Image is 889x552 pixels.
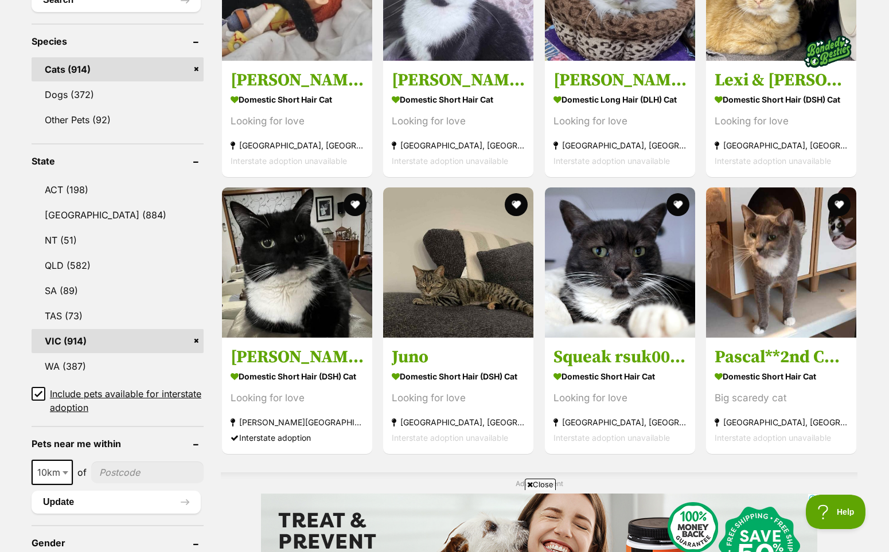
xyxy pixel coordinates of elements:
[32,329,204,353] a: VIC (914)
[32,57,204,81] a: Cats (914)
[88,116,172,229] img: https://img.kwcdn.com/product/fancy/fdb69f39-57df-4c37-b1c1-fcb82321be08.jpg?imageMogr2/strip/siz...
[715,433,831,443] span: Interstate adoption unavailable
[231,113,364,128] div: Looking for love
[32,203,204,227] a: [GEOGRAPHIC_DATA] (884)
[553,113,687,128] div: Looking for love
[392,346,525,368] h3: Juno
[32,108,204,132] a: Other Pets (92)
[222,338,372,454] a: [PERSON_NAME] aka [PERSON_NAME] Domestic Short Hair (DSH) Cat Looking for love [PERSON_NAME][GEOG...
[715,390,848,406] div: Big scaredy cat
[392,433,508,443] span: Interstate adoption unavailable
[715,69,848,91] h3: Lexi & [PERSON_NAME]
[32,178,204,202] a: ACT (198)
[545,60,695,177] a: [PERSON_NAME] aka [PERSON_NAME] Domestic Long Hair (DLH) Cat Looking for love [GEOGRAPHIC_DATA], ...
[32,253,204,277] a: QLD (582)
[392,390,525,406] div: Looking for love
[715,346,848,368] h3: Pascal**2nd Chance Cat Rescue**
[706,60,856,177] a: Lexi & [PERSON_NAME] Domestic Short Hair (DSH) Cat Looking for love [GEOGRAPHIC_DATA], [GEOGRAPHI...
[715,414,848,430] strong: [GEOGRAPHIC_DATA], [GEOGRAPHIC_DATA]
[553,390,687,406] div: Looking for love
[32,354,204,378] a: WA (387)
[553,155,670,165] span: Interstate adoption unavailable
[715,113,848,128] div: Looking for love
[392,155,508,165] span: Interstate adoption unavailable
[715,368,848,385] strong: Domestic Short Hair Cat
[383,338,533,454] a: Juno Domestic Short Hair (DSH) Cat Looking for love [GEOGRAPHIC_DATA], [GEOGRAPHIC_DATA] Intersta...
[383,60,533,177] a: [PERSON_NAME] Domestic Short Hair Cat Looking for love [GEOGRAPHIC_DATA], [GEOGRAPHIC_DATA] Inter...
[553,91,687,107] strong: Domestic Long Hair (DLH) Cat
[231,69,364,91] h3: [PERSON_NAME]
[231,346,364,368] h3: [PERSON_NAME] aka [PERSON_NAME]
[222,187,372,338] img: Nikita aka Nikki - Domestic Short Hair (DSH) Cat
[231,368,364,385] strong: Domestic Short Hair (DSH) Cat
[32,228,204,252] a: NT (51)
[525,479,556,490] span: Close
[715,91,848,107] strong: Domestic Short Hair (DSH) Cat
[553,69,687,91] h3: [PERSON_NAME] aka [PERSON_NAME]
[32,304,204,328] a: TAS (73)
[706,338,856,454] a: Pascal**2nd Chance Cat Rescue** Domestic Short Hair Cat Big scaredy cat [GEOGRAPHIC_DATA], [GEOGR...
[715,137,848,152] strong: [GEOGRAPHIC_DATA], [GEOGRAPHIC_DATA]
[32,36,204,46] header: Species
[553,433,670,443] span: Interstate adoption unavailable
[545,338,695,454] a: Squeak rsuk006062 Domestic Short Hair Cat Looking for love [GEOGRAPHIC_DATA], [GEOGRAPHIC_DATA] I...
[392,113,525,128] div: Looking for love
[715,155,831,165] span: Interstate adoption unavailable
[231,414,364,430] strong: [PERSON_NAME][GEOGRAPHIC_DATA], [GEOGRAPHIC_DATA]
[553,346,687,368] h3: Squeak rsuk006062
[545,187,695,338] img: Squeak rsuk006062 - Domestic Short Hair Cat
[828,193,851,216] button: favourite
[32,156,204,166] header: State
[392,91,525,107] strong: Domestic Short Hair Cat
[344,193,366,216] button: favourite
[88,232,172,344] img: https://img.kwcdn.com/product/fancy/9799bad5-3386-4b47-a772-92ba28dc226a.jpg?imageMogr2/strip/siz...
[231,137,364,152] strong: [GEOGRAPHIC_DATA], [GEOGRAPHIC_DATA]
[231,390,364,406] div: Looking for love
[231,91,364,107] strong: Domestic Short Hair Cat
[392,368,525,385] strong: Domestic Short Hair (DSH) Cat
[799,22,856,80] img: bonded besties
[505,193,528,216] button: favourite
[392,69,525,91] h3: [PERSON_NAME]
[231,155,347,165] span: Interstate adoption unavailable
[32,439,204,449] header: Pets near me within
[33,464,72,480] span: 10km
[32,279,204,303] a: SA (89)
[706,187,856,338] img: Pascal**2nd Chance Cat Rescue** - Domestic Short Hair Cat
[553,137,687,152] strong: [GEOGRAPHIC_DATA], [GEOGRAPHIC_DATA]
[32,460,73,485] span: 10km
[392,137,525,152] strong: [GEOGRAPHIC_DATA], [GEOGRAPHIC_DATA]
[222,60,372,177] a: [PERSON_NAME] Domestic Short Hair Cat Looking for love [GEOGRAPHIC_DATA], [GEOGRAPHIC_DATA] Inter...
[32,83,204,107] a: Dogs (372)
[77,465,87,479] span: of
[166,495,723,546] iframe: Advertisement
[32,491,201,514] button: Update
[392,414,525,430] strong: [GEOGRAPHIC_DATA], [GEOGRAPHIC_DATA]
[91,461,204,483] input: postcode
[231,430,364,445] div: Interstate adoption
[50,387,204,414] span: Include pets available for interstate adoption
[806,495,866,529] iframe: Help Scout Beacon - Open
[32,538,204,548] header: Gender
[32,387,204,414] a: Include pets available for interstate adoption
[553,414,687,430] strong: [GEOGRAPHIC_DATA], [GEOGRAPHIC_DATA]
[383,187,533,338] img: Juno - Domestic Short Hair (DSH) Cat
[666,193,689,216] button: favourite
[553,368,687,385] strong: Domestic Short Hair Cat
